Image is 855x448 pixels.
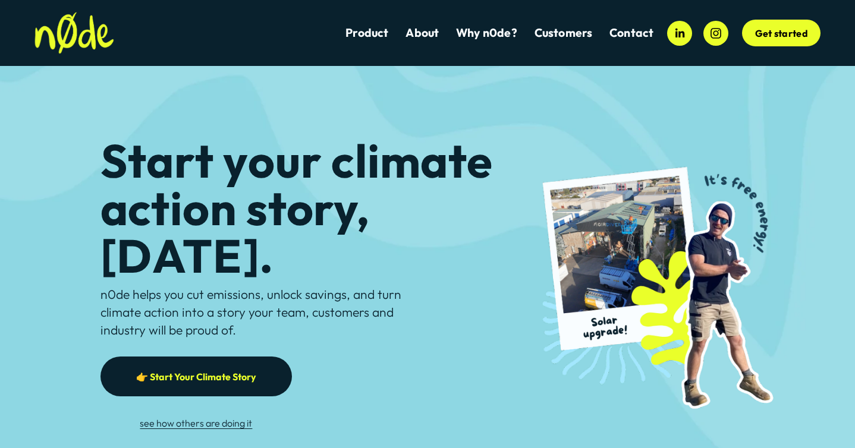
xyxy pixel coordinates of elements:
[609,25,653,41] a: Contact
[140,417,252,429] a: see how others are doing it
[100,356,293,397] a: 👉 Start Your Climate Story
[796,391,855,448] iframe: Chat Widget
[100,286,425,339] p: n0de helps you cut emissions, unlock savings, and turn climate action into a story your team, cus...
[667,21,692,46] a: LinkedIn
[100,137,524,280] h1: Start your climate action story, [DATE].
[456,25,517,41] a: Why n0de?
[535,26,593,40] span: Customers
[535,25,593,41] a: folder dropdown
[345,25,388,41] a: Product
[703,21,728,46] a: Instagram
[406,25,439,41] a: About
[742,20,821,47] a: Get started
[34,12,114,54] img: n0de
